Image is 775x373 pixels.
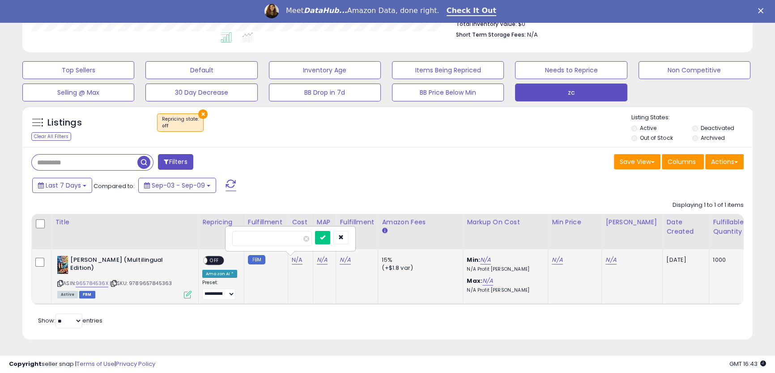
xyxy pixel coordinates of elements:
[202,270,237,278] div: Amazon AI *
[467,266,541,272] p: N/A Profit [PERSON_NAME]
[467,277,482,285] b: Max:
[605,256,616,264] a: N/A
[304,6,347,15] i: DataHub...
[392,84,504,101] button: BB Price Below Min
[57,256,68,274] img: 51JR0bX7OpL._SL40_.jpg
[552,218,598,227] div: Min Price
[392,61,504,79] button: Items Being Repriced
[292,256,302,264] a: N/A
[382,256,456,264] div: 15%
[94,182,135,190] span: Compared to:
[286,6,439,15] div: Meet Amazon Data, done right.
[317,218,332,227] div: MAP
[269,61,381,79] button: Inventory Age
[640,134,673,142] label: Out of Stock
[456,18,737,29] li: $0
[515,61,627,79] button: Needs to Reprice
[202,280,237,300] div: Preset:
[138,178,216,193] button: Sep-03 - Sep-09
[668,157,696,166] span: Columns
[46,181,81,190] span: Last 7 Days
[47,117,82,129] h5: Listings
[456,20,517,28] b: Total Inventory Value:
[467,256,480,264] b: Min:
[207,256,221,264] span: OFF
[382,218,459,227] div: Amazon Fees
[639,61,750,79] button: Non Competitive
[38,316,102,325] span: Show: entries
[57,256,192,298] div: ASIN:
[79,291,95,298] span: FBM
[158,154,193,170] button: Filters
[447,6,497,16] a: Check It Out
[482,277,493,285] a: N/A
[705,154,744,169] button: Actions
[729,360,766,368] span: 2025-09-17 16:43 GMT
[248,255,265,264] small: FBM
[340,256,350,264] a: N/A
[162,116,199,129] span: Repricing state :
[382,264,456,272] div: (+$1.8 var)
[32,178,92,193] button: Last 7 Days
[666,256,702,264] div: [DATE]
[31,132,71,141] div: Clear All Filters
[77,360,115,368] a: Terms of Use
[152,181,205,190] span: Sep-03 - Sep-09
[467,287,541,293] p: N/A Profit [PERSON_NAME]
[340,218,374,236] div: Fulfillment Cost
[269,84,381,101] button: BB Drop in 7d
[463,214,548,249] th: The percentage added to the cost of goods (COGS) that forms the calculator for Min & Max prices.
[527,30,538,39] span: N/A
[701,134,725,142] label: Archived
[264,4,279,18] img: Profile image for Georgie
[662,154,704,169] button: Columns
[145,61,257,79] button: Default
[9,360,155,369] div: seller snap | |
[758,8,767,13] div: Close
[55,218,195,227] div: Title
[701,124,734,132] label: Deactivated
[713,218,744,236] div: Fulfillable Quantity
[467,218,544,227] div: Markup on Cost
[145,84,257,101] button: 30 Day Decrease
[116,360,155,368] a: Privacy Policy
[110,280,172,287] span: | SKU: 9789657845363
[162,123,199,129] div: off
[292,218,309,227] div: Cost
[605,218,659,227] div: [PERSON_NAME]
[9,360,42,368] strong: Copyright
[456,31,526,38] b: Short Term Storage Fees:
[552,256,562,264] a: N/A
[202,218,240,227] div: Repricing
[713,256,741,264] div: 1000
[76,280,108,287] a: 965784536X
[480,256,491,264] a: N/A
[631,113,753,122] p: Listing States:
[515,84,627,101] button: zc
[382,227,387,235] small: Amazon Fees.
[640,124,656,132] label: Active
[22,61,134,79] button: Top Sellers
[198,109,208,119] button: ×
[317,256,328,264] a: N/A
[70,256,179,275] b: [PERSON_NAME] (Multilingual Edition)
[673,201,744,210] div: Displaying 1 to 1 of 1 items
[22,84,134,101] button: Selling @ Max
[666,218,705,236] div: Date Created
[248,218,284,227] div: Fulfillment
[614,154,660,169] button: Save View
[57,291,78,298] span: All listings currently available for purchase on Amazon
